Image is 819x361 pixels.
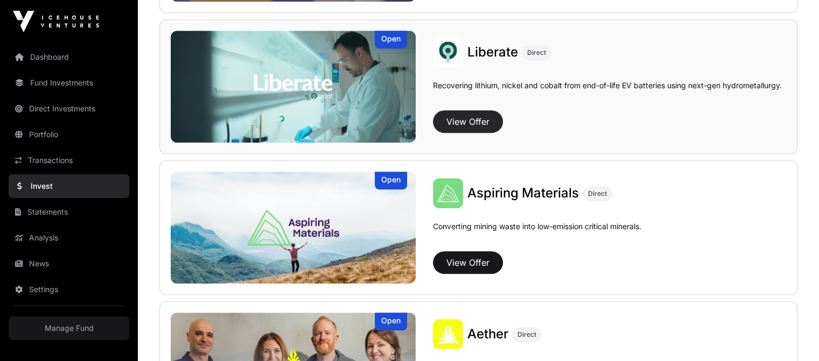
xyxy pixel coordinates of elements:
[467,44,518,61] a: Liberate
[375,172,407,189] div: Open
[375,31,407,48] div: Open
[9,45,129,69] a: Dashboard
[765,309,819,361] iframe: Chat Widget
[9,71,129,95] a: Fund Investments
[171,172,416,284] img: Aspiring Materials
[467,325,508,343] a: Aether
[9,148,129,172] a: Transactions
[9,252,129,275] a: News
[467,326,508,342] span: Aether
[171,31,416,143] img: Liberate
[9,123,129,146] a: Portfolio
[433,251,503,274] button: View Offer
[588,189,607,198] span: Direct
[375,313,407,330] div: Open
[9,174,129,198] a: Invest
[433,80,782,106] p: Recovering lithium, nickel and cobalt from end-of-life EV batteries using next-gen hydrometallurgy.
[171,172,416,284] a: Aspiring MaterialsOpen
[433,37,463,67] img: Liberate
[433,110,503,133] button: View Offer
[9,200,129,224] a: Statements
[9,226,129,250] a: Analysis
[13,11,99,32] img: Icehouse Ventures Logo
[527,48,546,57] span: Direct
[433,178,463,208] img: Aspiring Materials
[467,185,579,202] a: Aspiring Materials
[9,97,129,121] a: Direct Investments
[467,44,518,60] span: Liberate
[517,330,536,339] span: Direct
[433,319,463,349] img: Aether
[433,221,641,247] p: Converting mining waste into low-emission critical minerals.
[171,31,416,143] a: LiberateOpen
[467,185,579,201] span: Aspiring Materials
[9,316,129,340] a: Manage Fund
[9,278,129,301] a: Settings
